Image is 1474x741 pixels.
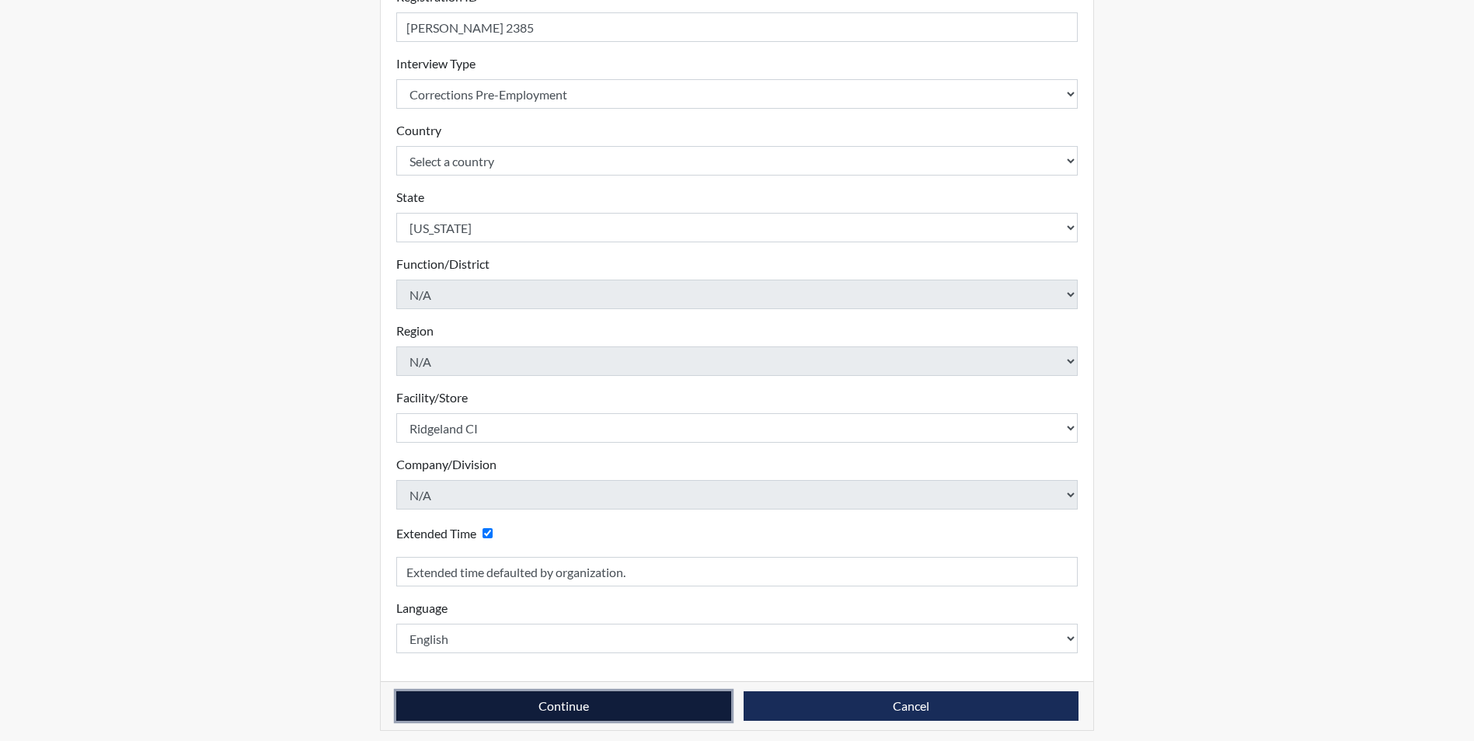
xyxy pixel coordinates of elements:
button: Continue [396,691,731,721]
div: Checking this box will provide the interviewee with an accomodation of extra time to answer each ... [396,522,499,544]
label: Extended Time [396,524,476,543]
input: Insert a Registration ID, which needs to be a unique alphanumeric value for each interviewee [396,12,1078,42]
label: Company/Division [396,455,497,474]
button: Cancel [744,691,1078,721]
label: Country [396,121,441,140]
label: State [396,188,424,207]
label: Function/District [396,255,490,273]
label: Facility/Store [396,388,468,407]
label: Interview Type [396,54,476,73]
label: Language [396,599,448,617]
label: Region [396,322,434,340]
input: Reason for Extension [396,557,1078,586]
